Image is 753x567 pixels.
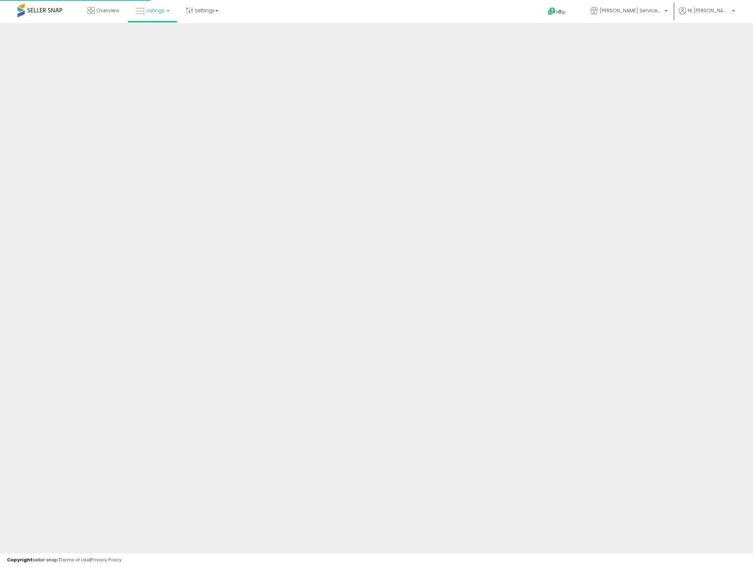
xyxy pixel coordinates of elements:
[600,7,663,14] span: [PERSON_NAME] Services LLC
[542,2,579,23] a: Help
[96,7,119,14] span: Overview
[679,7,735,23] a: Hi [PERSON_NAME]
[547,7,556,16] i: Get Help
[688,7,730,14] span: Hi [PERSON_NAME]
[146,7,165,14] span: Listings
[556,9,566,15] span: Help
